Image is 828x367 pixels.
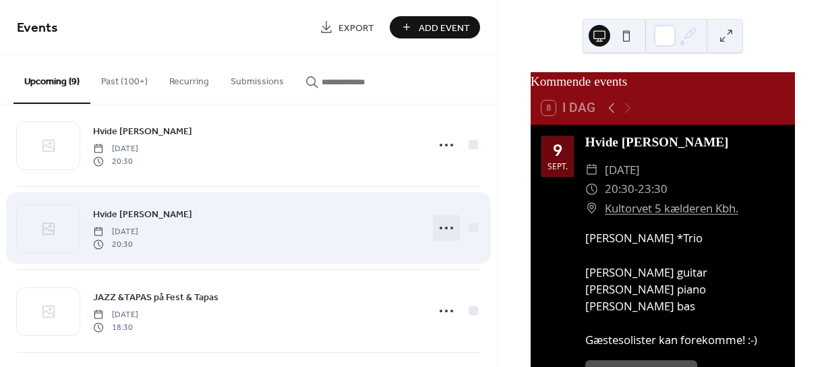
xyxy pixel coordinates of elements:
[338,21,374,35] span: Export
[17,15,58,41] span: Events
[93,125,192,139] span: Hvide [PERSON_NAME]
[419,21,470,35] span: Add Event
[531,72,795,92] div: Kommende events
[585,199,598,219] div: ​
[585,133,784,152] div: Hvide [PERSON_NAME]
[553,142,562,159] div: 9
[605,161,640,180] span: [DATE]
[605,179,634,199] span: 20:30
[93,291,218,305] span: JAZZ &TAPAS på Fest & Tapas
[638,179,668,199] span: 23:30
[220,55,295,103] button: Submissions
[93,206,192,222] a: Hvide [PERSON_NAME]
[548,162,568,170] div: sept.
[93,289,218,305] a: JAZZ &TAPAS på Fest & Tapas
[93,238,138,250] span: 20:30
[13,55,90,104] button: Upcoming (9)
[93,208,192,222] span: Hvide [PERSON_NAME]
[585,161,598,180] div: ​
[158,55,220,103] button: Recurring
[90,55,158,103] button: Past (100+)
[309,16,384,38] a: Export
[634,179,638,199] span: -
[93,143,138,155] span: [DATE]
[93,226,138,238] span: [DATE]
[93,321,138,333] span: 18:30
[93,309,138,321] span: [DATE]
[93,155,138,167] span: 20:30
[605,199,738,219] a: Kultorvet 5 kælderen Kbh.
[93,123,192,139] a: Hvide [PERSON_NAME]
[390,16,480,38] button: Add Event
[585,229,784,348] div: [PERSON_NAME] *Trio [PERSON_NAME] guitar [PERSON_NAME] piano [PERSON_NAME] bas Gæstesolister kan ...
[585,179,598,199] div: ​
